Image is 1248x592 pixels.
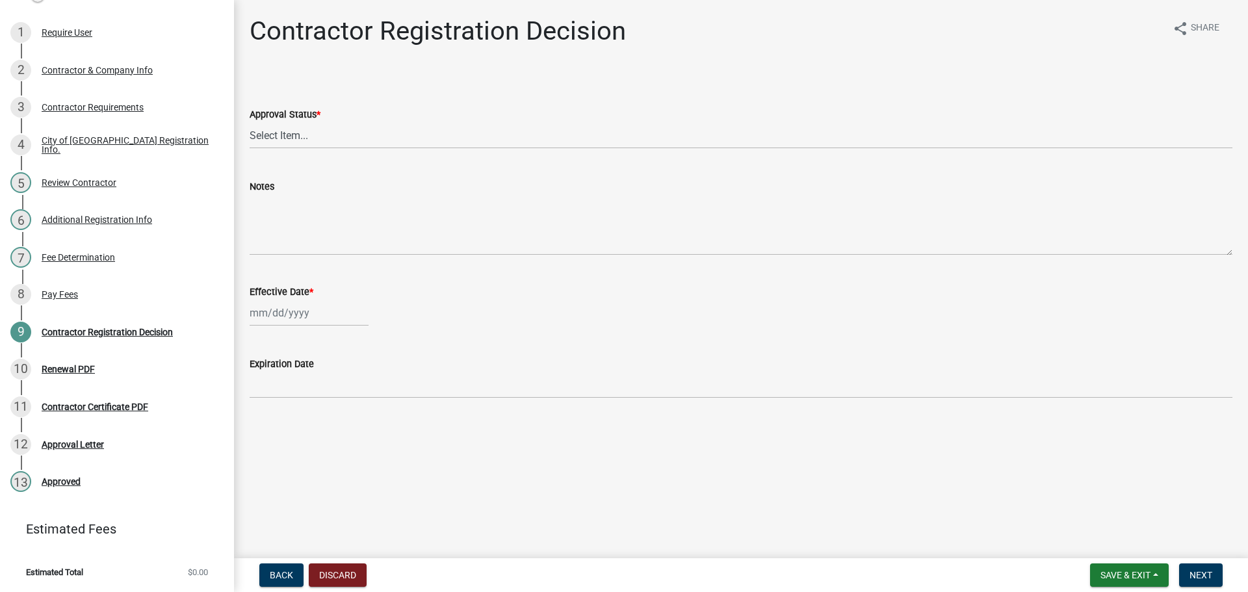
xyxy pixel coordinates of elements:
span: Estimated Total [26,568,83,576]
input: mm/dd/yyyy [250,300,369,326]
div: 13 [10,471,31,492]
div: 12 [10,434,31,455]
label: Effective Date [250,288,313,297]
div: Contractor Registration Decision [42,328,173,337]
button: Save & Exit [1090,563,1169,587]
span: $0.00 [188,568,208,576]
div: 6 [10,209,31,230]
div: 4 [10,135,31,155]
i: share [1173,21,1188,36]
div: Fee Determination [42,253,115,262]
div: 7 [10,247,31,268]
a: Estimated Fees [10,516,213,542]
div: Review Contractor [42,178,116,187]
div: Contractor & Company Info [42,66,153,75]
span: Back [270,570,293,580]
div: Contractor Requirements [42,103,144,112]
button: Discard [309,563,367,587]
label: Notes [250,183,274,192]
div: 1 [10,22,31,43]
div: Additional Registration Info [42,215,152,224]
button: Back [259,563,304,587]
div: 3 [10,97,31,118]
button: Next [1179,563,1223,587]
div: 2 [10,60,31,81]
div: 11 [10,396,31,417]
div: City of [GEOGRAPHIC_DATA] Registration Info. [42,136,213,154]
div: 8 [10,284,31,305]
span: Share [1191,21,1219,36]
div: Approval Letter [42,440,104,449]
div: Contractor Certificate PDF [42,402,148,411]
label: Approval Status [250,110,320,120]
h1: Contractor Registration Decision [250,16,626,47]
div: Require User [42,28,92,37]
div: Renewal PDF [42,365,95,374]
div: Pay Fees [42,290,78,299]
span: Next [1189,570,1212,580]
label: Expiration Date [250,360,314,369]
div: Approved [42,477,81,486]
button: shareShare [1162,16,1230,41]
span: Save & Exit [1100,570,1150,580]
div: 5 [10,172,31,193]
div: 10 [10,359,31,380]
div: 9 [10,322,31,342]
